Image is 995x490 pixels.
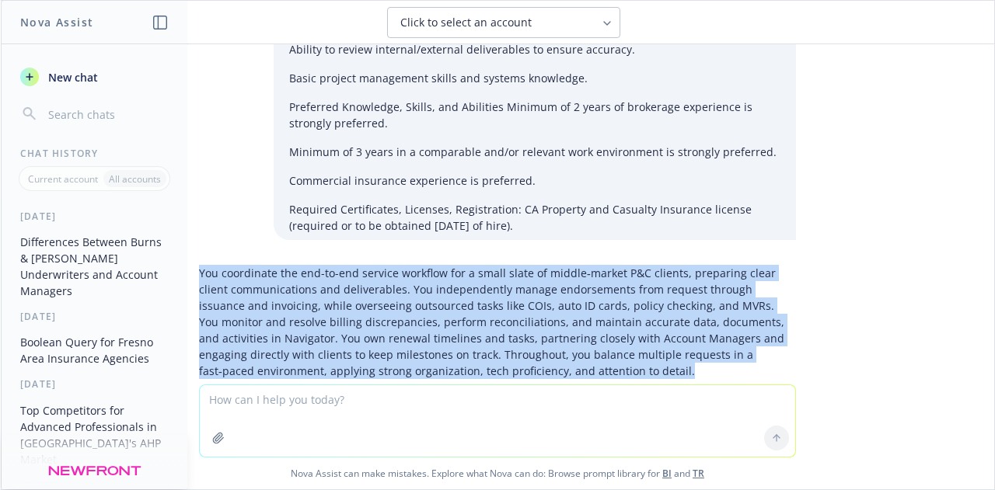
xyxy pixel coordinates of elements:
div: Chat History [2,147,187,160]
button: Click to select an account [387,7,620,38]
input: Search chats [45,103,169,125]
p: Required Certificates, Licenses, Registration: CA Property and Casualty Insurance license (requir... [289,201,780,234]
button: Differences Between Burns & [PERSON_NAME] Underwriters and Account Managers [14,229,175,304]
button: New chat [14,63,175,91]
span: Click to select an account [400,15,532,30]
a: BI [662,467,672,480]
div: [DATE] [2,377,187,391]
div: [DATE] [2,310,187,323]
p: Ability to review internal/external deliverables to ensure accuracy. [289,41,780,57]
p: All accounts [109,172,161,186]
h1: Nova Assist [20,14,93,30]
button: Top Competitors for Advanced Professionals in [GEOGRAPHIC_DATA]'s AHP Market [14,398,175,472]
p: Basic project management skills and systems knowledge. [289,70,780,86]
a: TR [693,467,704,480]
div: [DATE] [2,210,187,223]
p: You coordinate the end-to-end service workflow for a small slate of middle‑market P&C clients, pr... [199,265,796,379]
span: New chat [45,69,98,85]
p: Minimum of 3 years in a comparable and/or relevant work environment is strongly preferred. [289,144,780,160]
p: Commercial insurance experience is preferred. [289,172,780,189]
p: Current account [28,172,98,186]
button: Boolean Query for Fresno Area Insurance Agencies [14,329,175,371]
span: Nova Assist can make mistakes. Explore what Nova can do: Browse prompt library for and [7,457,988,489]
p: Preferred Knowledge, Skills, and Abilities Minimum of 2 years of brokerage experience is strongly... [289,99,780,131]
